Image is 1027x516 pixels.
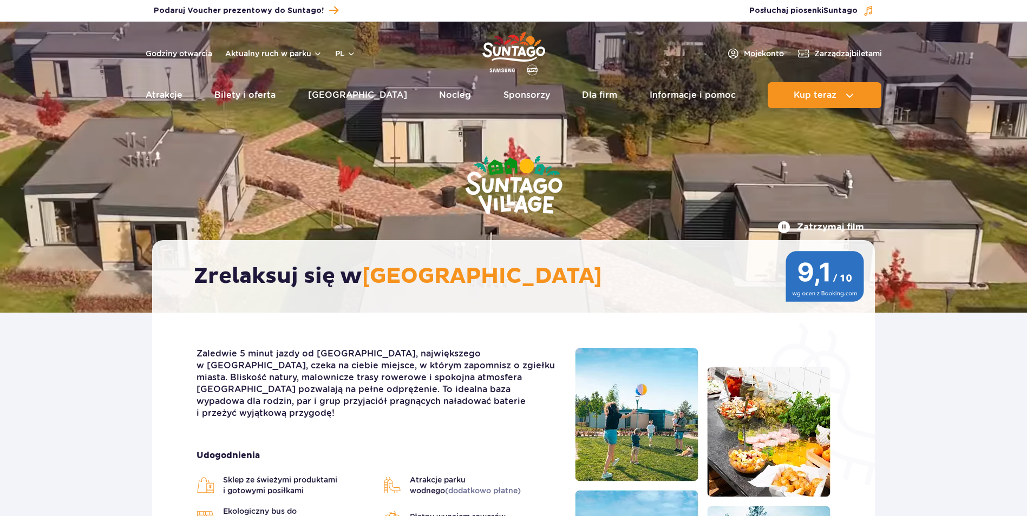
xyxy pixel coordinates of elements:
button: Zatrzymaj film [777,221,864,234]
span: (dodatkowo płatne) [445,486,521,495]
button: Aktualny ruch w parku [225,49,322,58]
span: [GEOGRAPHIC_DATA] [362,263,602,290]
span: Kup teraz [794,90,836,100]
a: Podaruj Voucher prezentowy do Suntago! [154,3,338,18]
h2: Zrelaksuj się w [194,263,844,290]
button: pl [335,48,356,59]
strong: Udogodnienia [197,449,559,461]
a: Zarządzajbiletami [797,47,882,60]
span: Sklep ze świeżymi produktami i gotowymi posiłkami [223,474,372,496]
span: Podaruj Voucher prezentowy do Suntago! [154,5,324,16]
a: Nocleg [439,82,471,108]
a: Godziny otwarcia [146,48,212,59]
a: Dla firm [582,82,617,108]
a: Informacje i pomoc [650,82,736,108]
a: Atrakcje [146,82,182,108]
span: Moje konto [744,48,784,59]
span: Posłuchaj piosenki [749,5,858,16]
a: Park of Poland [482,27,545,77]
span: Zarządzaj biletami [814,48,882,59]
a: Mojekonto [727,47,784,60]
img: 9,1/10 wg ocen z Booking.com [786,251,864,302]
a: [GEOGRAPHIC_DATA] [308,82,407,108]
a: Bilety i oferta [214,82,276,108]
span: Atrakcje parku wodnego [410,474,559,496]
span: Suntago [823,7,858,15]
a: Sponsorzy [503,82,550,108]
img: Suntago Village [422,114,606,259]
p: Zaledwie 5 minut jazdy od [GEOGRAPHIC_DATA], największego w [GEOGRAPHIC_DATA], czeka na ciebie mi... [197,348,559,419]
button: Kup teraz [768,82,881,108]
button: Posłuchaj piosenkiSuntago [749,5,874,16]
